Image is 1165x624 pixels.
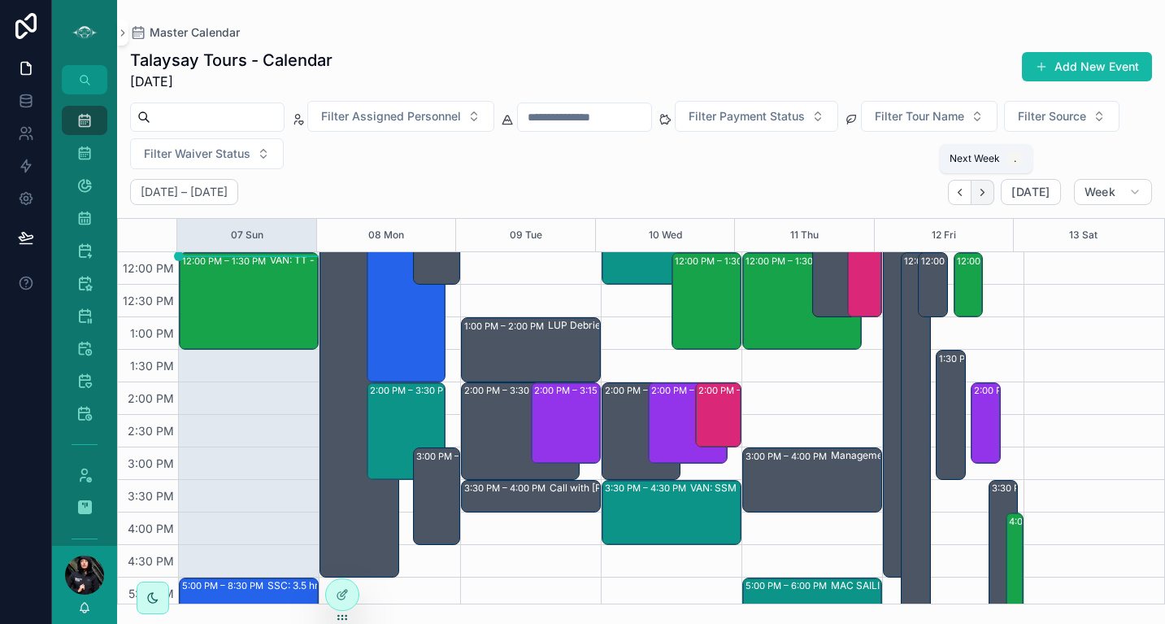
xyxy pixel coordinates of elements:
[270,254,405,267] div: VAN: TT - [PERSON_NAME] (2) MISA TOURS - Booking Number : 1183153
[1074,179,1152,205] button: Week
[124,554,178,568] span: 4:30 PM
[307,101,494,132] button: Select Button
[182,253,270,269] div: 12:00 PM – 1:30 PM
[367,155,446,382] div: 10:30 AM – 2:00 PM: SSC: 3.5 hr - Kayak Tour (2) Cindy Cook, TW:PTUT-JNIC
[651,382,735,399] div: 2:00 PM – 3:15 PM
[689,108,805,124] span: Filter Payment Status
[1004,101,1119,132] button: Select Button
[948,180,972,205] button: Back
[510,219,542,251] button: 09 Tue
[957,253,1045,269] div: 12:00 PM – 1:00 PM
[954,253,983,316] div: 12:00 PM – 1:00 PM
[696,383,741,447] div: 2:00 PM – 3:00 PM
[937,351,965,479] div: 1:30 PM – 3:30 PM
[972,383,1000,463] div: 2:00 PM – 3:15 PM
[119,294,178,308] span: 12:30 PM
[690,482,825,495] div: VAN: SSM - Whytecliff Park (1) [PERSON_NAME], TW:KQWE-EZMV
[321,108,461,124] span: Filter Assigned Personnel
[675,101,838,132] button: Select Button
[130,138,284,169] button: Select Button
[267,579,402,592] div: SSC: 3.5 hr - Kayak Tour (2) [PERSON_NAME], TW:GPCX-NKAR
[649,383,727,463] div: 2:00 PM – 3:15 PM
[790,219,819,251] div: 11 Thu
[150,24,240,41] span: Master Calendar
[605,382,690,399] div: 2:00 PM – 3:30 PM
[743,448,881,512] div: 3:00 PM – 4:00 PMManagement Calendar Review
[1069,219,1098,251] button: 13 Sat
[550,482,671,495] div: Call with [PERSON_NAME]
[649,219,682,251] button: 10 Wed
[1022,52,1152,81] button: Add New Event
[939,351,1023,367] div: 1:30 PM – 3:30 PM
[130,49,333,72] h1: Talaysay Tours - Calendar
[675,253,763,269] div: 12:00 PM – 1:30 PM
[462,481,600,512] div: 3:30 PM – 4:00 PMCall with [PERSON_NAME]
[180,253,318,349] div: 12:00 PM – 1:30 PMVAN: TT - [PERSON_NAME] (2) MISA TOURS - Booking Number : 1183153
[126,359,178,373] span: 1:30 PM
[119,261,178,275] span: 12:00 PM
[532,383,600,463] div: 2:00 PM – 3:15 PM
[698,382,784,399] div: 2:00 PM – 3:00 PM
[124,391,178,405] span: 2:00 PM
[605,480,690,496] div: 3:30 PM – 4:30 PM
[124,424,178,438] span: 2:30 PM
[921,253,1009,269] div: 12:00 PM – 1:00 PM
[746,578,831,594] div: 5:00 PM – 6:00 PM
[1011,185,1050,199] span: [DATE]
[141,184,228,200] h2: [DATE] – [DATE]
[746,253,833,269] div: 12:00 PM – 1:30 PM
[875,108,964,124] span: Filter Tour Name
[370,382,455,399] div: 2:00 PM – 3:30 PM
[462,318,600,382] div: 1:00 PM – 2:00 PMLUP Debrief & Planning - [DATE] event
[831,579,949,592] div: MAC SAILING SSM TOUR
[464,480,550,496] div: 3:30 PM – 4:00 PM
[534,382,618,399] div: 2:00 PM – 3:15 PM
[124,587,178,600] span: 5:00 PM
[182,578,267,594] div: 5:00 PM – 8:30 PM
[52,94,117,546] div: scrollable content
[919,253,947,316] div: 12:00 PM – 1:00 PM
[972,180,994,205] button: Next
[1009,513,1094,530] div: 4:00 PM – 5:30 PM
[672,253,741,349] div: 12:00 PM – 1:30 PM
[992,480,1077,496] div: 3:30 PM – 9:30 PM
[861,101,998,132] button: Select Button
[124,521,178,535] span: 4:00 PM
[1001,179,1060,205] button: [DATE]
[72,20,98,46] img: App logo
[548,319,683,332] div: LUP Debrief & Planning - [DATE] event
[602,383,680,479] div: 2:00 PM – 3:30 PM
[414,448,459,544] div: 3:00 PM – 4:30 PM
[462,383,579,479] div: 2:00 PM – 3:30 PMLUP Follow-up
[1006,513,1023,609] div: 4:00 PM – 5:30 PM
[464,318,548,334] div: 1:00 PM – 2:00 PM
[746,448,831,465] div: 3:00 PM – 4:00 PM
[1008,152,1021,165] span: .
[130,24,240,41] a: Master Calendar
[932,219,956,251] button: 12 Fri
[144,146,250,162] span: Filter Waiver Status
[743,253,860,349] div: 12:00 PM – 1:30 PMVAN:TT - [PERSON_NAME] (12) [PERSON_NAME], TW:VCKC-QXNR
[602,481,741,544] div: 3:30 PM – 4:30 PMVAN: SSM - Whytecliff Park (1) [PERSON_NAME], TW:KQWE-EZMV
[1018,108,1086,124] span: Filter Source
[367,383,446,479] div: 2:00 PM – 3:30 PM
[950,152,1000,165] span: Next Week
[368,219,404,251] button: 08 Mon
[904,253,993,269] div: 12:00 PM – 8:00 PM
[126,326,178,340] span: 1:00 PM
[231,219,263,251] button: 07 Sun
[124,489,178,503] span: 3:30 PM
[124,456,178,470] span: 3:00 PM
[464,382,550,399] div: 2:00 PM – 3:30 PM
[416,448,502,465] div: 3:00 PM – 4:30 PM
[1085,185,1115,199] span: Week
[130,72,333,91] span: [DATE]
[974,382,1058,399] div: 2:00 PM – 3:15 PM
